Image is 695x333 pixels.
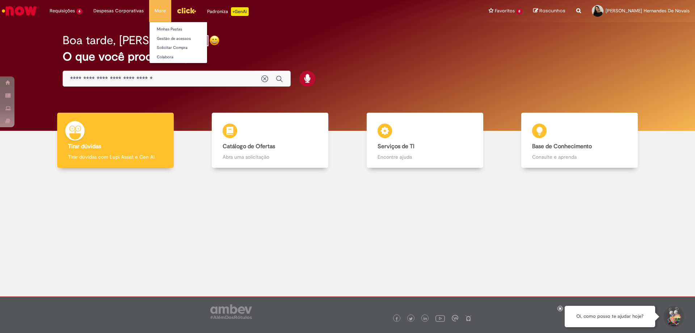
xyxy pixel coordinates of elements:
button: Iniciar Conversa de Suporte [662,306,684,328]
a: Base de Conhecimento Consulte e aprenda [502,113,657,168]
b: Catálogo de Ofertas [223,143,275,150]
p: Abra uma solicitação [223,153,317,161]
b: Base de Conhecimento [532,143,592,150]
ul: More [149,22,207,63]
a: Rascunhos [533,8,565,14]
span: [PERSON_NAME] Hernandes De Novais [606,8,690,14]
p: Encontre ajuda [378,153,472,161]
span: Requisições [50,7,75,14]
span: Favoritos [495,7,515,14]
p: Tirar dúvidas com Lupi Assist e Gen Ai [68,153,163,161]
a: Minhas Pastas [149,25,229,33]
a: Solicitar Compra [149,44,229,52]
h2: O que você procura hoje? [63,50,633,63]
span: More [155,7,166,14]
a: Catálogo de Ofertas Abra uma solicitação [193,113,348,168]
img: logo_footer_twitter.png [409,317,413,321]
b: Serviços de TI [378,143,414,150]
div: Padroniza [207,7,249,16]
h2: Boa tarde, [PERSON_NAME] [63,34,209,47]
img: logo_footer_ambev_rotulo_gray.png [210,304,252,319]
img: logo_footer_workplace.png [452,315,458,321]
img: click_logo_yellow_360x200.png [177,5,196,16]
a: Tirar dúvidas Tirar dúvidas com Lupi Assist e Gen Ai [38,113,193,168]
b: Tirar dúvidas [68,143,101,150]
a: Colabora [149,53,229,61]
div: Oi, como posso te ajudar hoje? [565,306,655,327]
img: logo_footer_facebook.png [395,317,399,321]
p: Consulte e aprenda [532,153,627,161]
img: happy-face.png [209,35,220,46]
span: 6 [76,8,83,14]
img: logo_footer_youtube.png [435,313,445,323]
a: Gestão de acessos [149,35,229,43]
img: ServiceNow [1,4,38,18]
a: Serviços de TI Encontre ajuda [347,113,502,168]
img: logo_footer_naosei.png [465,315,472,321]
span: Rascunhos [539,7,565,14]
span: Despesas Corporativas [93,7,144,14]
p: +GenAi [231,7,249,16]
span: 8 [516,8,522,14]
img: logo_footer_linkedin.png [424,317,427,321]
